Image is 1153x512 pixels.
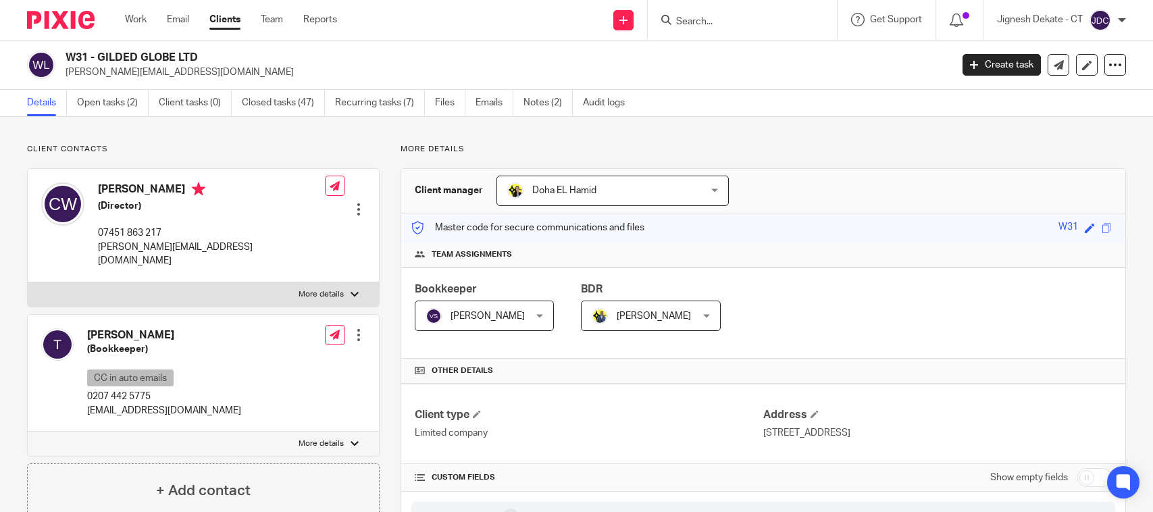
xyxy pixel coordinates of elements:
input: Search [675,16,796,28]
p: [EMAIL_ADDRESS][DOMAIN_NAME] [87,404,241,417]
a: Closed tasks (47) [242,90,325,116]
h4: [PERSON_NAME] [87,328,241,342]
h4: CUSTOM FIELDS [415,472,763,483]
h5: (Bookkeeper) [87,342,241,356]
a: Files [435,90,465,116]
a: Details [27,90,67,116]
p: Client contacts [27,144,380,155]
h4: Address [763,408,1112,422]
span: Team assignments [432,249,512,260]
img: Doha-Starbridge.jpg [507,182,523,199]
img: Pixie [27,11,95,29]
a: Clients [209,13,240,26]
span: [PERSON_NAME] [451,311,525,321]
h4: [PERSON_NAME] [98,182,325,199]
p: [PERSON_NAME][EMAIL_ADDRESS][DOMAIN_NAME] [66,66,942,79]
h5: (Director) [98,199,325,213]
span: Get Support [870,15,922,24]
p: Master code for secure communications and files [411,221,644,234]
a: Email [167,13,189,26]
p: More details [299,289,344,300]
p: More details [401,144,1126,155]
a: Emails [476,90,513,116]
label: Show empty fields [990,471,1068,484]
a: Work [125,13,147,26]
h4: + Add contact [156,480,251,501]
span: Other details [432,365,493,376]
h2: W31 - GILDED GLOBE LTD [66,51,767,65]
p: Limited company [415,426,763,440]
img: svg%3E [1090,9,1111,31]
h3: Client manager [415,184,483,197]
img: svg%3E [27,51,55,79]
a: Notes (2) [523,90,573,116]
p: [PERSON_NAME][EMAIL_ADDRESS][DOMAIN_NAME] [98,240,325,268]
p: Jignesh Dekate - CT [997,13,1083,26]
span: BDR [581,284,603,295]
a: Reports [303,13,337,26]
span: Doha EL Hamid [532,186,596,195]
img: svg%3E [41,182,84,226]
a: Create task [963,54,1041,76]
p: 0207 442 5775 [87,390,241,403]
img: Dennis-Starbridge.jpg [592,308,608,324]
a: Recurring tasks (7) [335,90,425,116]
img: svg%3E [426,308,442,324]
p: CC in auto emails [87,369,174,386]
span: Bookkeeper [415,284,477,295]
a: Audit logs [583,90,635,116]
i: Primary [192,182,205,196]
p: 07451 863 217 [98,226,325,240]
p: [STREET_ADDRESS] [763,426,1112,440]
a: Open tasks (2) [77,90,149,116]
a: Team [261,13,283,26]
div: W31 [1058,220,1078,236]
span: [PERSON_NAME] [617,311,691,321]
img: svg%3E [41,328,74,361]
h4: Client type [415,408,763,422]
a: Client tasks (0) [159,90,232,116]
p: More details [299,438,344,449]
